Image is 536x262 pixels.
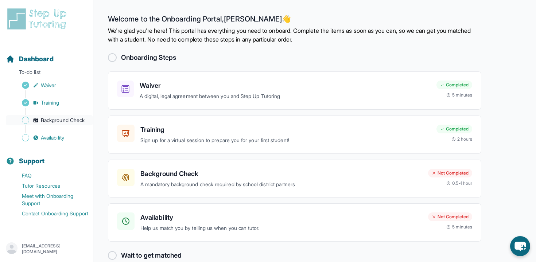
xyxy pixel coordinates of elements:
a: Training [6,98,93,108]
span: Training [41,99,59,106]
button: chat-button [510,236,530,256]
span: Dashboard [19,54,54,64]
div: 5 minutes [446,224,472,230]
p: Sign up for a virtual session to prepare you for your first student! [140,136,431,145]
h3: Background Check [140,169,422,179]
a: Background Check [6,115,93,125]
div: Not Completed [428,169,472,177]
button: Support [3,144,90,169]
div: Completed [436,125,472,133]
p: A digital, legal agreement between you and Step Up Tutoring [140,92,431,101]
div: 5 minutes [446,92,472,98]
a: Meet with Onboarding Support [6,191,93,208]
a: TrainingSign up for a virtual session to prepare you for your first student!Completed2 hours [108,116,481,154]
a: WaiverA digital, legal agreement between you and Step Up TutoringCompleted5 minutes [108,71,481,110]
img: logo [6,7,71,31]
h3: Waiver [140,81,431,91]
h3: Training [140,125,431,135]
p: To-do list [3,69,90,79]
p: [EMAIL_ADDRESS][DOMAIN_NAME] [22,243,87,255]
p: Help us match you by telling us when you can tutor. [140,224,422,232]
div: 0.5-1 hour [446,180,472,186]
div: 2 hours [451,136,473,142]
a: Contact Onboarding Support [6,208,93,219]
a: FAQ [6,171,93,181]
p: A mandatory background check required by school district partners [140,180,422,189]
span: Waiver [41,82,56,89]
span: Background Check [41,117,85,124]
span: Support [19,156,45,166]
h2: Welcome to the Onboarding Portal, [PERSON_NAME] 👋 [108,15,481,26]
h2: Wait to get matched [121,250,182,261]
button: [EMAIL_ADDRESS][DOMAIN_NAME] [6,242,87,255]
div: Not Completed [428,212,472,221]
a: AvailabilityHelp us match you by telling us when you can tutor.Not Completed5 minutes [108,203,481,242]
a: Availability [6,133,93,143]
div: Completed [436,81,472,89]
p: We're glad you're here! This portal has everything you need to onboard. Complete the items as soo... [108,26,481,44]
span: Availability [41,134,64,141]
a: Background CheckA mandatory background check required by school district partnersNot Completed0.5... [108,160,481,198]
a: Tutor Resources [6,181,93,191]
a: Dashboard [6,54,54,64]
h3: Availability [140,212,422,223]
a: Waiver [6,80,93,90]
button: Dashboard [3,42,90,67]
h2: Onboarding Steps [121,52,176,63]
